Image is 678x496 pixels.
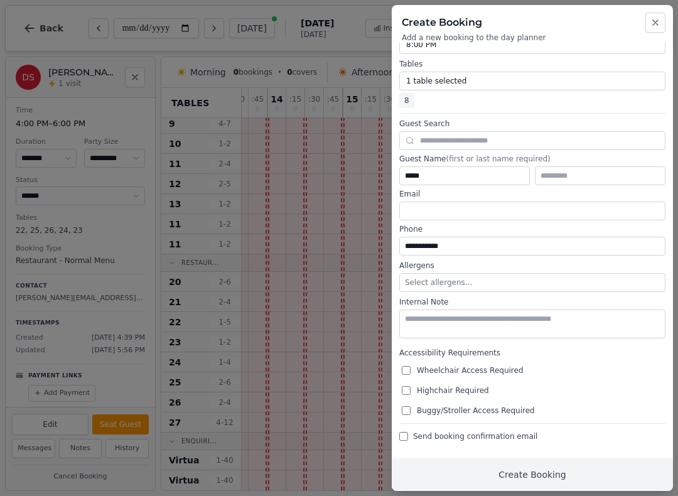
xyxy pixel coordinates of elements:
span: Select allergens... [405,278,472,287]
label: Accessibility Requirements [399,348,665,358]
label: Internal Note [399,297,665,307]
label: Allergens [399,261,665,271]
span: (first or last name required) [446,154,550,163]
p: Add a new booking to the day planner [402,33,663,43]
button: 1 table selected [399,72,665,90]
button: 8:00 PM [399,35,665,54]
input: Wheelchair Access Required [402,366,411,375]
label: Tables [399,59,665,69]
span: Send booking confirmation email [413,431,537,441]
button: Create Booking [392,458,673,491]
span: Buggy/Stroller Access Required [417,406,535,416]
label: Guest Name [399,154,665,164]
button: Select allergens... [399,273,665,292]
span: Highchair Required [417,385,489,396]
input: Buggy/Stroller Access Required [402,406,411,415]
h2: Create Booking [402,15,663,30]
input: Highchair Required [402,386,411,395]
span: Wheelchair Access Required [417,365,524,375]
label: Email [399,189,665,199]
span: 8 [399,93,414,108]
input: Send booking confirmation email [399,432,408,441]
label: Guest Search [399,119,665,129]
label: Phone [399,224,665,234]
